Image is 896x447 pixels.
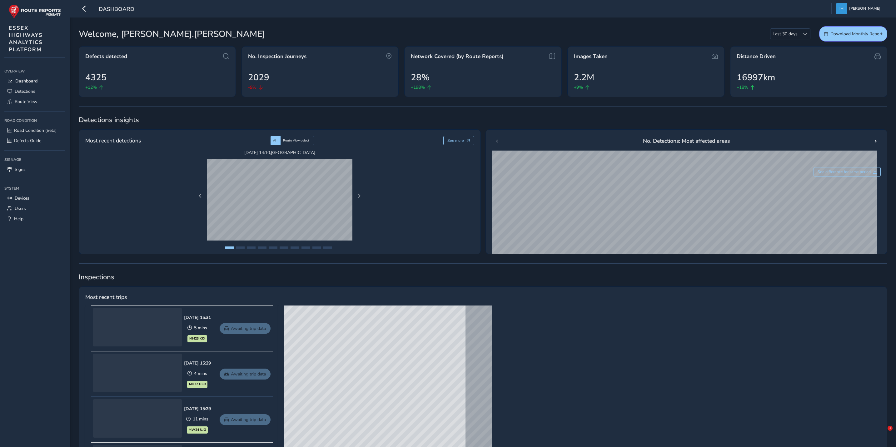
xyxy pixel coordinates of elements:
[85,53,127,60] span: Defects detected
[15,206,26,211] span: Users
[194,370,207,376] span: 4 mins
[248,84,256,91] span: -9%
[15,195,29,201] span: Devices
[4,164,65,175] a: Signs
[574,84,583,91] span: +9%
[737,71,775,84] span: 16997km
[323,246,332,249] button: Page 10
[301,246,310,249] button: Page 8
[15,78,37,84] span: Dashboard
[207,150,352,156] span: [DATE] 14:10 , [GEOGRAPHIC_DATA]
[15,88,35,94] span: Detections
[312,246,321,249] button: Page 9
[888,426,893,431] span: 1
[4,86,65,97] a: Detections
[248,53,306,60] span: No. Inspection Journeys
[4,184,65,193] div: System
[737,53,776,60] span: Distance Driven
[14,216,23,222] span: Help
[836,3,883,14] button: [PERSON_NAME]
[281,136,314,145] div: Route View defect
[193,416,208,422] span: 11 mins
[99,5,134,14] span: Dashboard
[194,325,207,331] span: 5 mins
[248,71,269,84] span: 2029
[189,382,206,387] span: MD72 UCR
[443,136,474,145] button: See more
[184,315,211,320] div: [DATE] 15:31
[770,29,800,39] span: Last 30 days
[818,169,871,174] span: See difference for same period
[4,155,65,164] div: Signage
[574,71,594,84] span: 2.2M
[271,136,281,145] div: AI
[15,99,37,105] span: Route View
[225,246,234,249] button: Page 1
[15,166,26,172] span: Signs
[85,84,97,91] span: +12%
[836,3,847,14] img: diamond-layout
[79,115,887,125] span: Detections insights
[574,53,608,60] span: Images Taken
[4,97,65,107] a: Route View
[737,84,748,91] span: +18%
[9,24,43,53] span: ESSEX HIGHWAYS ANALYTICS PLATFORM
[830,31,883,37] span: Download Monthly Report
[4,193,65,203] a: Devices
[411,53,504,60] span: Network Covered (by Route Reports)
[447,138,464,143] span: See more
[849,3,880,14] span: [PERSON_NAME]
[184,360,211,366] div: [DATE] 15:29
[411,71,430,84] span: 28%
[184,406,211,412] div: [DATE] 15:29
[814,167,881,176] button: See difference for same period
[4,125,65,136] a: Road Condition (Beta)
[4,203,65,214] a: Users
[269,246,277,249] button: Page 5
[79,27,265,41] span: Welcome, [PERSON_NAME].[PERSON_NAME]
[280,246,288,249] button: Page 6
[14,138,41,144] span: Defects Guide
[4,67,65,76] div: Overview
[4,116,65,125] div: Road Condition
[4,136,65,146] a: Defects Guide
[85,293,127,301] span: Most recent trips
[14,127,57,133] span: Road Condition (Beta)
[258,246,266,249] button: Page 4
[247,246,256,249] button: Page 3
[220,323,271,334] a: Awaiting trip data
[85,137,141,145] span: Most recent detections
[291,246,299,249] button: Page 7
[355,191,363,200] button: Next Page
[4,76,65,86] a: Dashboard
[411,84,425,91] span: +198%
[875,426,890,441] iframe: Intercom live chat
[189,427,206,432] span: MW24 UJG
[196,191,205,200] button: Previous Page
[85,71,107,84] span: 4325
[273,138,276,143] span: AI
[4,214,65,224] a: Help
[220,369,271,380] a: Awaiting trip data
[189,336,205,341] span: MM23 KJX
[819,26,887,42] button: Download Monthly Report
[220,414,271,425] a: Awaiting trip data
[643,137,730,145] span: No. Detections: Most affected areas
[283,138,309,143] span: Route View defect
[9,4,61,18] img: rr logo
[79,272,887,282] span: Inspections
[236,246,245,249] button: Page 2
